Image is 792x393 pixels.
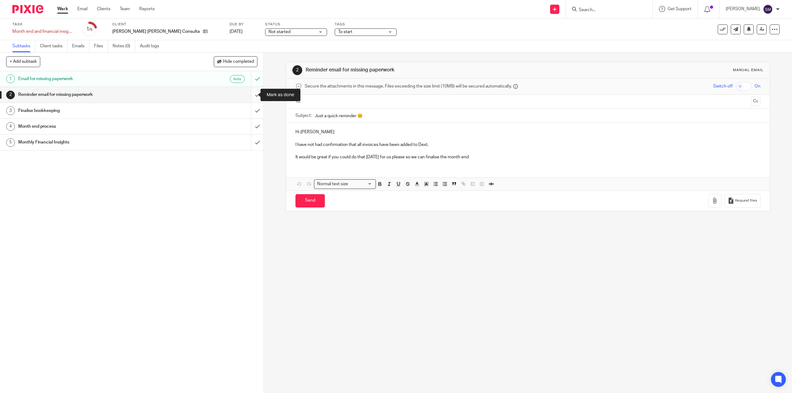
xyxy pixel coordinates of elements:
div: Search for option [314,179,376,189]
div: 2 [6,91,15,99]
p: [PERSON_NAME] [726,6,760,12]
label: Subject: [295,113,312,119]
a: Notes (0) [113,40,135,52]
div: 1 [86,26,93,33]
span: On [755,83,760,89]
small: /5 [89,28,93,31]
h1: Month end process [18,122,169,131]
a: Email [77,6,88,12]
div: 5 [6,138,15,147]
img: Pixie [12,5,43,13]
span: To start [338,30,352,34]
button: Cc [751,97,760,106]
span: Normal text size [316,181,349,187]
h1: Monthly Financial Insights [18,138,169,147]
h1: Reminder email for missing paperwork [18,90,169,99]
div: 1 [6,75,15,83]
a: Files [94,40,108,52]
a: Emails [72,40,89,52]
span: Hide completed [223,59,254,64]
div: Month end and financial insights [12,28,74,35]
span: Not started [269,30,291,34]
div: 2 [292,65,302,75]
img: svg%3E [763,4,773,14]
h1: Email for missing paperwork [18,74,169,83]
a: Client tasks [40,40,67,52]
a: Work [57,6,68,12]
span: Secure the attachments in this message. Files exceeding the size limit (10MB) will be secured aut... [305,83,512,89]
h1: Finalise bookkeeping [18,106,169,115]
p: I have not had confirmation that all invoices have been added to Dext. [295,142,760,148]
button: Request files [725,194,760,208]
div: Auto [230,75,245,83]
span: Request files [735,198,757,203]
p: It would be great if you could do that [DATE] for us please so we can finalise the month end [295,154,760,160]
label: To: [295,98,302,105]
a: Reports [139,6,155,12]
label: Due by [230,22,257,27]
input: Send [295,194,325,207]
input: Search [578,7,634,13]
label: Tags [335,22,397,27]
p: [PERSON_NAME] [PERSON_NAME] Consultancy Ltd [112,28,200,35]
a: Clients [97,6,110,12]
label: Client [112,22,222,27]
span: [DATE] [230,29,243,34]
a: Audit logs [140,40,164,52]
button: + Add subtask [6,56,40,67]
label: Task [12,22,74,27]
div: 3 [6,106,15,115]
label: Status [265,22,327,27]
a: Subtasks [12,40,35,52]
a: Team [120,6,130,12]
p: Hi [PERSON_NAME] [295,129,760,135]
button: Hide completed [214,56,257,67]
input: Search for option [350,181,372,187]
span: Switch off [713,83,733,89]
div: 4 [6,122,15,131]
span: Get Support [668,7,691,11]
h1: Reminder email for missing paperwork [306,67,541,73]
div: Manual email [733,68,764,73]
